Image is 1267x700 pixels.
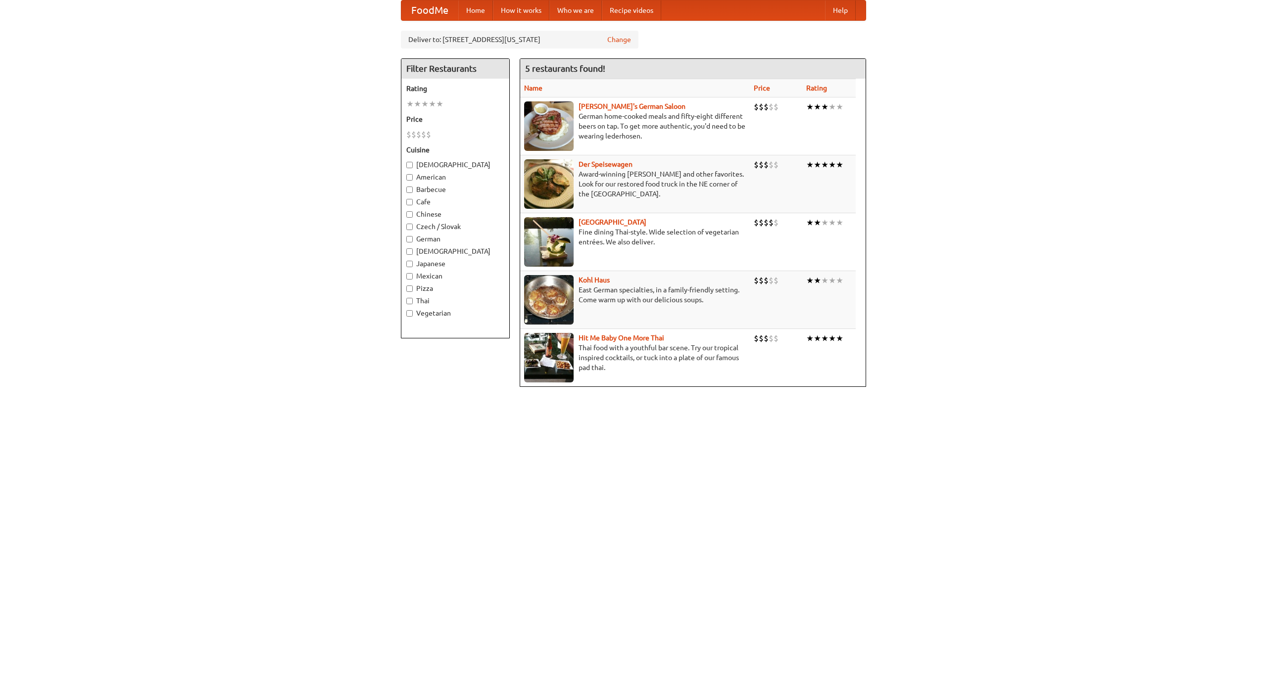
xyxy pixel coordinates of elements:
[754,84,770,92] a: Price
[406,234,504,244] label: German
[764,333,769,344] li: $
[549,0,602,20] a: Who we are
[759,159,764,170] li: $
[814,101,821,112] li: ★
[769,217,774,228] li: $
[524,285,746,305] p: East German specialties, in a family-friendly setting. Come warm up with our delicious soups.
[821,159,828,170] li: ★
[406,114,504,124] h5: Price
[774,217,779,228] li: $
[429,98,436,109] li: ★
[524,275,574,325] img: kohlhaus.jpg
[524,159,574,209] img: speisewagen.jpg
[836,159,843,170] li: ★
[759,101,764,112] li: $
[806,101,814,112] li: ★
[806,275,814,286] li: ★
[806,84,827,92] a: Rating
[579,276,610,284] b: Kohl Haus
[493,0,549,20] a: How it works
[814,333,821,344] li: ★
[759,217,764,228] li: $
[406,273,413,280] input: Mexican
[406,98,414,109] li: ★
[406,211,413,218] input: Chinese
[764,275,769,286] li: $
[524,227,746,247] p: Fine dining Thai-style. Wide selection of vegetarian entrées. We also deliver.
[406,187,413,193] input: Barbecue
[764,217,769,228] li: $
[806,333,814,344] li: ★
[406,310,413,317] input: Vegetarian
[774,159,779,170] li: $
[436,98,443,109] li: ★
[406,209,504,219] label: Chinese
[406,145,504,155] h5: Cuisine
[406,185,504,194] label: Barbecue
[814,217,821,228] li: ★
[406,285,413,292] input: Pizza
[406,259,504,269] label: Japanese
[406,160,504,170] label: [DEMOGRAPHIC_DATA]
[821,275,828,286] li: ★
[426,129,431,140] li: $
[754,101,759,112] li: $
[754,333,759,344] li: $
[406,271,504,281] label: Mexican
[524,333,574,382] img: babythai.jpg
[828,333,836,344] li: ★
[579,218,646,226] a: [GEOGRAPHIC_DATA]
[406,162,413,168] input: [DEMOGRAPHIC_DATA]
[814,275,821,286] li: ★
[524,343,746,373] p: Thai food with a youthful bar scene. Try our tropical inspired cocktails, or tuck into a plate of...
[401,0,458,20] a: FoodMe
[836,101,843,112] li: ★
[774,101,779,112] li: $
[828,159,836,170] li: ★
[754,275,759,286] li: $
[524,84,542,92] a: Name
[524,101,574,151] img: esthers.jpg
[821,101,828,112] li: ★
[769,275,774,286] li: $
[764,159,769,170] li: $
[774,275,779,286] li: $
[774,333,779,344] li: $
[769,101,774,112] li: $
[458,0,493,20] a: Home
[764,101,769,112] li: $
[759,275,764,286] li: $
[828,217,836,228] li: ★
[579,160,633,168] a: Der Speisewagen
[406,84,504,93] h5: Rating
[825,0,856,20] a: Help
[821,217,828,228] li: ★
[406,129,411,140] li: $
[421,129,426,140] li: $
[821,333,828,344] li: ★
[401,31,638,48] div: Deliver to: [STREET_ADDRESS][US_STATE]
[836,333,843,344] li: ★
[579,102,685,110] a: [PERSON_NAME]'s German Saloon
[524,111,746,141] p: German home-cooked meals and fifty-eight different beers on tap. To get more authentic, you'd nee...
[406,197,504,207] label: Cafe
[814,159,821,170] li: ★
[806,217,814,228] li: ★
[406,308,504,318] label: Vegetarian
[406,296,504,306] label: Thai
[836,275,843,286] li: ★
[406,172,504,182] label: American
[754,217,759,228] li: $
[406,236,413,242] input: German
[607,35,631,45] a: Change
[416,129,421,140] li: $
[769,333,774,344] li: $
[406,298,413,304] input: Thai
[406,283,504,293] label: Pizza
[579,334,664,342] b: Hit Me Baby One More Thai
[769,159,774,170] li: $
[406,222,504,232] label: Czech / Slovak
[421,98,429,109] li: ★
